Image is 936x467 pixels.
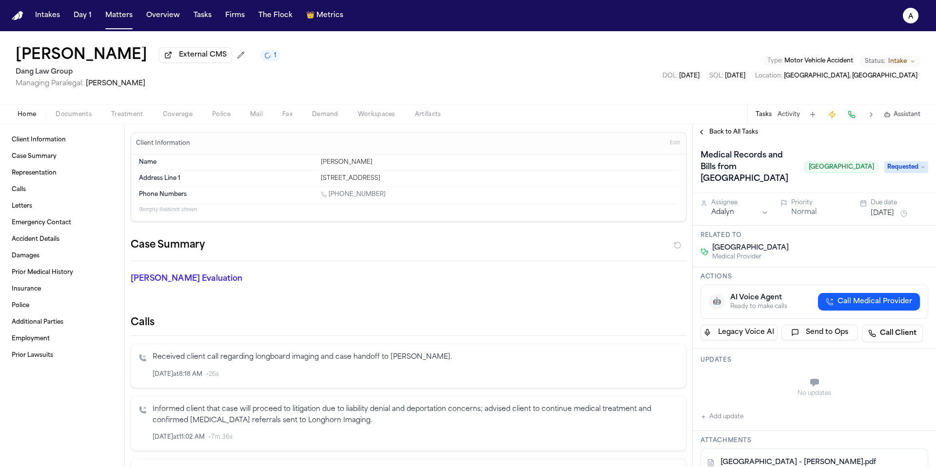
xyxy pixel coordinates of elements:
a: Call Client [862,325,923,342]
span: Phone Numbers [139,191,187,198]
a: Insurance [8,281,117,297]
span: • 26s [206,370,219,378]
h3: Related to [701,232,928,239]
div: Ready to make calls [730,303,787,311]
button: Edit SOL: 2027-08-07 [706,71,748,81]
a: Client Information [8,132,117,148]
span: Emergency Contact [12,219,71,227]
h2: Dang Law Group [16,66,280,78]
div: Assignee [711,199,769,207]
h2: Case Summary [131,237,205,253]
a: Representation [8,165,117,181]
a: Case Summary [8,149,117,164]
button: Make a Call [845,108,858,121]
span: Back to All Tasks [709,128,758,136]
button: Firms [221,7,249,24]
span: [GEOGRAPHIC_DATA] [712,243,789,253]
span: Calls [12,186,26,194]
button: Overview [142,7,184,24]
p: [PERSON_NAME] Evaluation [131,273,308,285]
button: Edit [667,136,683,151]
span: Accident Details [12,235,59,243]
a: Letters [8,198,117,214]
span: Police [12,302,29,310]
p: Received client call regarding longboard imaging and case handoff to [PERSON_NAME]. [153,352,678,363]
span: Prior Medical History [12,269,73,276]
span: 🤖 [713,297,721,307]
a: Accident Details [8,232,117,247]
button: Assistant [884,111,920,118]
a: Emergency Contact [8,215,117,231]
span: Documents [56,111,92,118]
button: Tasks [190,7,215,24]
button: Normal [791,208,817,217]
button: Edit Type: Motor Vehicle Accident [764,56,856,66]
h1: Medical Records and Bills from [GEOGRAPHIC_DATA] [697,148,800,187]
span: Insurance [12,285,41,293]
h3: Client Information [134,139,192,147]
button: The Flock [254,7,296,24]
button: Change status from Intake [860,56,920,67]
button: Back to All Tasks [693,128,763,136]
button: 1 active task [260,50,280,61]
span: • 7m 36s [209,433,233,441]
span: Demand [312,111,338,118]
button: Tasks [756,111,772,118]
h3: Updates [701,356,928,364]
span: 1 [274,52,276,59]
span: Representation [12,169,57,177]
span: Client Information [12,136,66,144]
span: Artifacts [415,111,441,118]
div: [PERSON_NAME] [321,158,678,166]
button: Add Task [806,108,819,121]
span: Status: [865,58,885,65]
p: Informed client that case will proceed to litigation due to liability denial and deportation conc... [153,404,678,427]
button: Add update [701,411,743,423]
span: Managing Paralegal: [16,80,84,87]
div: Due date [871,199,928,207]
div: No updates [701,389,928,397]
span: Type : [767,58,783,64]
span: Assistant [894,111,920,118]
button: Snooze task [898,208,910,219]
img: Finch Logo [12,11,23,20]
button: Send to Ops [781,325,858,340]
span: Employment [12,335,50,343]
span: Fax [282,111,292,118]
span: crown [306,11,314,20]
button: Legacy Voice AI [701,325,778,340]
button: External CMS [159,47,232,63]
button: Create Immediate Task [825,108,839,121]
a: Additional Parties [8,314,117,330]
text: A [908,13,914,20]
span: Edit [670,140,680,147]
span: Damages [12,252,39,260]
span: [DATE] [679,73,700,79]
button: Call Medical Provider [818,293,920,311]
span: Metrics [316,11,343,20]
button: Edit Location: Austin, TX [752,71,920,81]
span: Treatment [111,111,143,118]
span: External CMS [179,50,227,60]
a: Employment [8,331,117,347]
button: Activity [778,111,800,118]
a: crownMetrics [302,7,347,24]
span: [DATE] at 8:18 AM [153,370,202,378]
span: [GEOGRAPHIC_DATA] [804,162,878,173]
button: Matters [101,7,136,24]
button: Day 1 [70,7,96,24]
dt: Address Line 1 [139,175,315,182]
h3: Attachments [701,437,928,445]
span: Coverage [163,111,193,118]
span: Prior Lawsuits [12,351,53,359]
span: Mail [250,111,263,118]
span: Intake [888,58,907,65]
a: Police [8,298,117,313]
span: Medical Provider [712,253,789,261]
a: Call 1 (512) 521-2872 [321,191,386,198]
span: SOL : [709,73,723,79]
